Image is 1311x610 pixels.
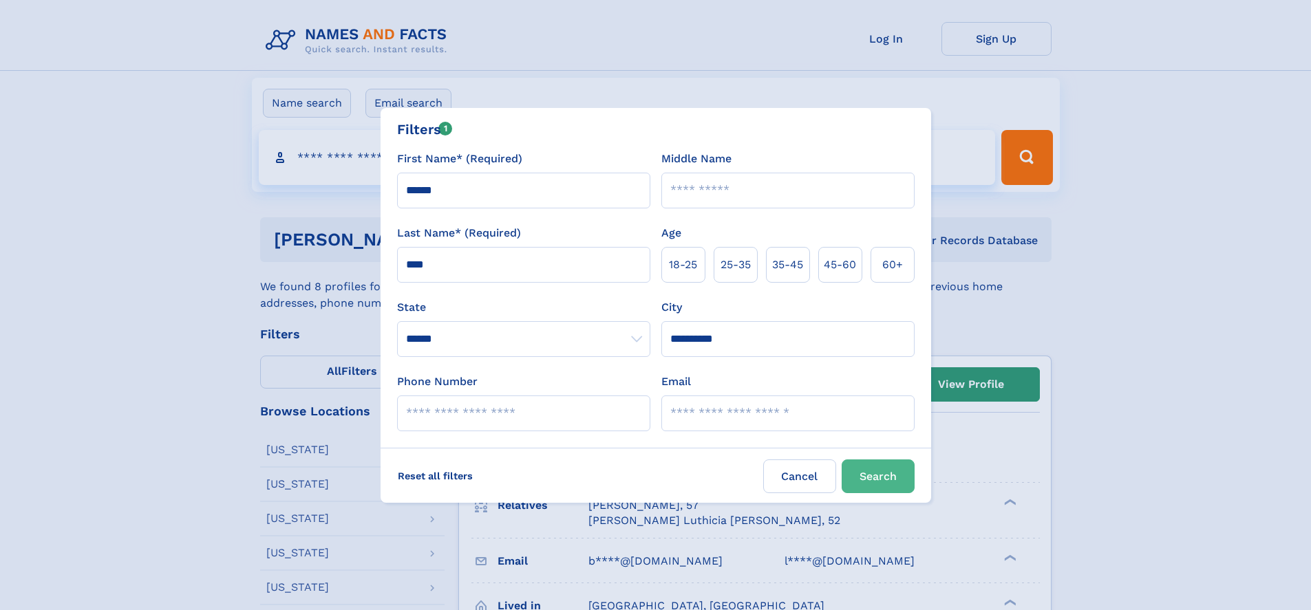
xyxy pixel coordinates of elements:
span: 60+ [882,257,903,273]
label: Cancel [763,459,836,493]
span: 25‑35 [721,257,751,273]
button: Search [842,459,915,493]
label: City [661,299,682,316]
label: Age [661,225,681,241]
label: Middle Name [661,151,732,167]
label: Reset all filters [389,459,482,492]
span: 35‑45 [772,257,803,273]
span: 45‑60 [824,257,856,273]
div: Filters [397,119,453,140]
label: Email [661,373,691,390]
label: State [397,299,650,316]
label: First Name* (Required) [397,151,522,167]
span: 18‑25 [669,257,697,273]
label: Phone Number [397,373,478,390]
label: Last Name* (Required) [397,225,521,241]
